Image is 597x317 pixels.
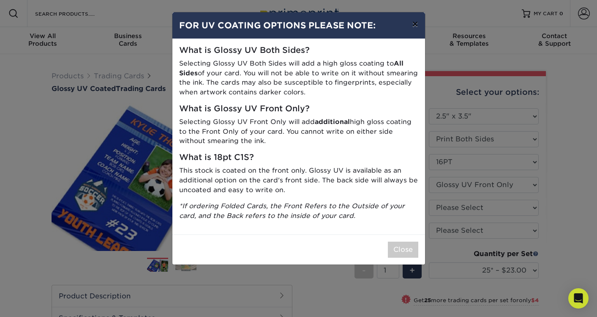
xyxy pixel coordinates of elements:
h5: What is 18pt C1S? [179,153,418,163]
p: Selecting Glossy UV Front Only will add high gloss coating to the Front Only of your card. You ca... [179,117,418,146]
div: Open Intercom Messenger [568,288,589,309]
strong: additional [315,118,350,126]
button: Close [388,242,418,258]
strong: All Sides [179,59,403,77]
h5: What is Glossy UV Both Sides? [179,46,418,55]
p: This stock is coated on the front only. Glossy UV is available as an additional option on the car... [179,166,418,195]
h4: FOR UV COATING OPTIONS PLEASE NOTE: [179,19,418,32]
p: Selecting Glossy UV Both Sides will add a high gloss coating to of your card. You will not be abl... [179,59,418,97]
button: × [405,12,425,36]
i: *If ordering Folded Cards, the Front Refers to the Outside of your card, and the Back refers to t... [179,202,405,220]
h5: What is Glossy UV Front Only? [179,104,418,114]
